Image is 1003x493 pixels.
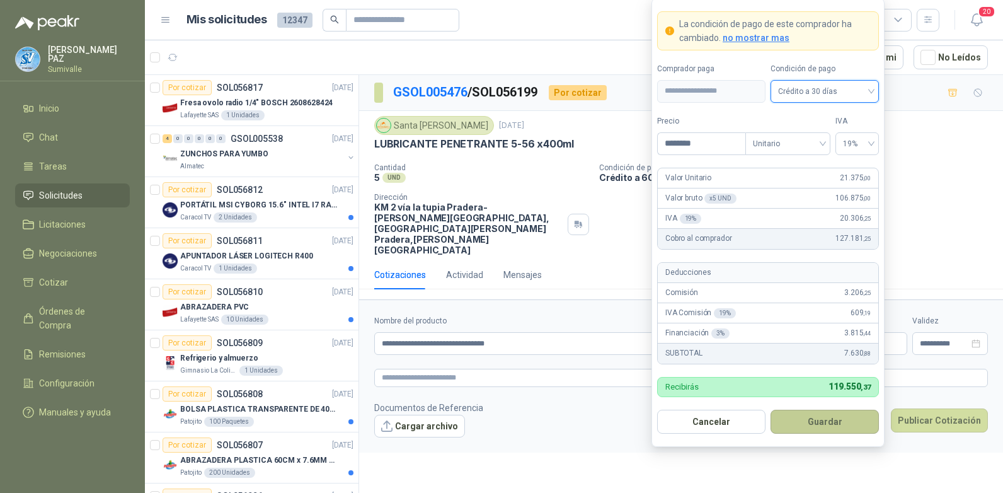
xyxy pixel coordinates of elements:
p: Financiación [665,327,730,339]
span: ,37 [861,383,871,391]
img: Company Logo [163,304,178,320]
span: 20 [978,6,995,18]
span: Solicitudes [39,188,83,202]
span: ,19 [863,310,871,316]
div: Por cotizar [163,233,212,248]
a: Órdenes de Compra [15,299,130,337]
span: 20.306 [840,212,871,224]
a: 4 0 0 0 0 0 GSOL005538[DATE] Company LogoZUNCHOS PARA YUMBOAlmatec [163,131,356,171]
img: Company Logo [163,253,178,269]
p: [PERSON_NAME] PAZ [48,45,130,63]
p: PORTÁTIL MSI CYBORG 15.6" INTEL I7 RAM 32GB - 1 TB / Nvidia GeForce RTX 4050 [180,199,337,211]
span: 127.181 [835,233,871,245]
p: Almatec [180,161,204,171]
label: Comprador paga [657,63,765,75]
p: SOL056808 [217,390,263,398]
span: search [330,15,339,24]
p: Lafayette SAS [180,315,219,325]
div: Mensajes [503,268,542,282]
span: 119.550 [828,381,871,391]
p: Gimnasio La Colina [180,366,237,376]
img: Company Logo [377,119,391,132]
p: Valor bruto [665,192,736,204]
span: 3.815 [844,327,871,339]
p: Patojito [180,468,202,478]
label: Precio [657,115,745,127]
div: Actividad [446,268,483,282]
div: 19 % [680,214,702,224]
p: KM 2 vía la tupia Pradera-[PERSON_NAME][GEOGRAPHIC_DATA], [GEOGRAPHIC_DATA][PERSON_NAME] Pradera ... [374,202,563,255]
div: Por cotizar [163,80,212,95]
span: ,88 [863,350,871,357]
span: exclamation-circle [665,26,674,35]
img: Company Logo [16,47,40,71]
p: Sumivalle [48,66,130,73]
div: Cotizaciones [374,268,426,282]
span: ,25 [863,289,871,296]
div: Por cotizar [163,438,212,453]
a: Inicio [15,96,130,120]
p: 5 [374,172,380,183]
div: 200 Unidades [204,468,255,478]
div: 1 Unidades [221,110,265,120]
p: Crédito a 60 días [599,172,998,183]
div: 3 % [711,328,730,339]
p: [DATE] [499,120,524,132]
p: / SOL056199 [393,83,539,102]
div: UND [382,173,406,183]
p: LUBRICANTE PENETRANTE 5-56 x400ml [374,137,574,151]
p: Cantidad [374,163,589,172]
span: ,00 [863,175,871,182]
span: ,25 [863,215,871,222]
img: Company Logo [163,458,178,473]
span: Órdenes de Compra [39,304,118,332]
p: Patojito [180,417,202,427]
p: Condición de pago [599,163,998,172]
div: Por cotizar [163,386,212,402]
button: Publicar Cotización [891,409,988,432]
div: Por cotizar [163,284,212,299]
label: Condición de pago [771,63,879,75]
p: SOL056809 [217,339,263,347]
p: Valor Unitario [665,172,711,184]
div: 0 [205,134,215,143]
img: Company Logo [163,202,178,217]
p: Recibirás [665,383,699,391]
p: Deducciones [665,267,711,279]
img: Company Logo [163,151,178,166]
div: 0 [195,134,204,143]
p: Caracol TV [180,264,211,274]
div: 0 [173,134,183,143]
span: ,44 [863,330,871,337]
img: Logo peakr [15,15,79,30]
p: ZUNCHOS PARA YUMBO [180,148,268,160]
label: Validez [912,315,988,327]
span: Licitaciones [39,217,86,231]
a: Chat [15,125,130,149]
img: Company Logo [163,407,178,422]
p: SOL056811 [217,236,263,245]
p: APUNTADOR LÁSER LOGITECH R400 [180,250,313,262]
a: Remisiones [15,342,130,366]
p: GSOL005538 [231,134,283,143]
h1: Mis solicitudes [186,11,267,29]
span: ,25 [863,235,871,242]
span: Cotizar [39,275,68,289]
p: Caracol TV [180,212,211,223]
div: 100 Paquetes [204,417,254,427]
a: Solicitudes [15,183,130,207]
span: Unitario [753,134,823,153]
div: Por cotizar [163,182,212,197]
p: Dirección [374,193,563,202]
p: SOL056807 [217,441,263,449]
button: No Leídos [914,45,988,69]
a: Cotizar [15,270,130,294]
p: SUBTOTAL [665,347,702,359]
p: Documentos de Referencia [374,401,483,415]
a: GSOL005476 [393,84,467,100]
span: Configuración [39,376,95,390]
p: Comisión [665,287,698,299]
span: 3.206 [844,287,871,299]
span: 609 [851,307,871,319]
a: Por cotizarSOL056807[DATE] Company LogoABRAZADERA PLASTICA 60CM x 7.6MM ANCHAPatojito200 Unidades [145,432,358,484]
